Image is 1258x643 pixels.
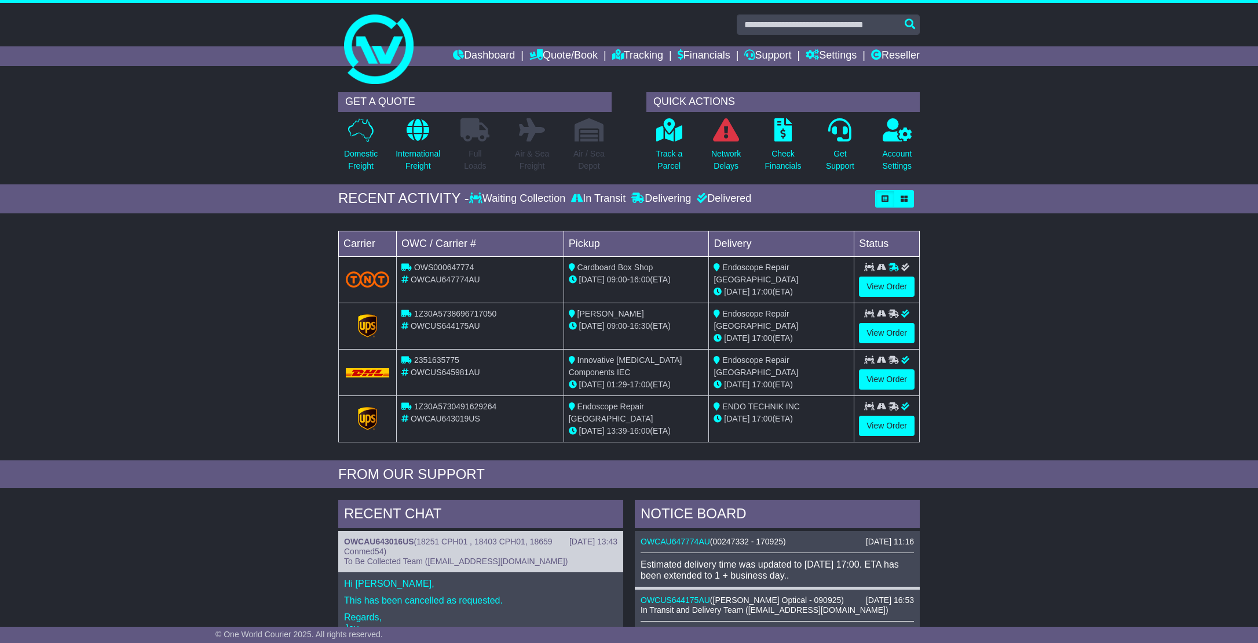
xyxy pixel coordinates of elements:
span: [DATE] [579,426,605,435]
a: InternationalFreight [395,118,441,179]
div: FROM OUR SUPPORT [338,466,920,483]
span: [PERSON_NAME] [577,309,644,318]
p: This has been cancelled as requested. [344,595,617,606]
a: OWCAU643016US [344,537,414,546]
div: Waiting Collection [469,192,568,205]
span: 00247332 - 170925 [713,537,783,546]
span: ENDO TECHNIK INC [722,402,800,411]
span: OWCUS645981AU [411,368,480,377]
a: View Order [859,416,915,436]
div: Delivered [694,192,751,205]
div: - (ETA) [569,320,704,332]
span: Endoscope Repair [GEOGRAPHIC_DATA] [714,263,798,284]
div: (ETA) [714,379,849,391]
span: OWCUS644175AU [411,321,480,330]
span: Endoscope Repair [GEOGRAPHIC_DATA] [714,309,798,330]
div: (ETA) [714,286,849,298]
span: 17:00 [752,287,772,296]
span: 17:00 [752,333,772,343]
p: Regards, Joy [344,612,617,634]
div: - (ETA) [569,425,704,437]
img: GetCarrierServiceLogo [358,407,378,430]
a: Settings [806,46,857,66]
a: Tracking [612,46,663,66]
span: [DATE] [579,321,605,330]
span: 1Z30A5738696717050 [414,309,496,318]
span: 17:00 [752,380,772,389]
p: Domestic Freight [344,148,378,172]
img: GetCarrierServiceLogo [358,314,378,337]
p: Air / Sea Depot [573,148,605,172]
span: 17:00 [752,414,772,423]
div: [DATE] 16:53 [866,595,914,605]
span: OWCAU643019US [411,414,480,423]
span: © One World Courier 2025. All rights reserved. [215,630,383,639]
a: Track aParcel [655,118,683,179]
a: CheckFinancials [765,118,802,179]
a: Quote/Book [529,46,598,66]
span: [DATE] [724,414,749,423]
div: - (ETA) [569,379,704,391]
div: GET A QUOTE [338,92,612,112]
span: 17:00 [630,380,650,389]
div: ( ) [641,537,914,547]
span: [DATE] [579,380,605,389]
span: 16:30 [630,321,650,330]
td: Pickup [564,231,709,256]
span: Innovative [MEDICAL_DATA] Components IEC [569,355,682,377]
div: (ETA) [714,413,849,425]
a: View Order [859,369,915,390]
p: Check Financials [765,148,802,172]
p: International Freight [396,148,440,172]
div: In Transit [568,192,628,205]
div: RECENT CHAT [338,500,623,531]
span: 18251 CPH01 , 18403 CPH01, 18659 Conmed54 [344,537,553,556]
div: ( ) [344,537,617,557]
p: Get Support [826,148,854,172]
div: (ETA) [714,332,849,344]
div: - (ETA) [569,274,704,286]
span: [PERSON_NAME] Optical - 090925 [713,595,842,605]
a: Reseller [871,46,920,66]
a: DomesticFreight [343,118,378,179]
span: [DATE] [724,333,749,343]
a: View Order [859,277,915,297]
a: OWCAU647774AU [641,537,710,546]
p: Full Loads [460,148,489,172]
p: Hi [PERSON_NAME], [344,578,617,589]
img: TNT_Domestic.png [346,271,389,287]
a: AccountSettings [882,118,913,179]
td: Status [854,231,920,256]
span: In Transit and Delivery Team ([EMAIL_ADDRESS][DOMAIN_NAME]) [641,605,888,615]
span: 01:29 [607,380,627,389]
a: Dashboard [453,46,515,66]
p: Track a Parcel [656,148,682,172]
div: Estimated delivery time was updated to [DATE] 17:00. ETA has been extended to 1 + business day.. [641,559,914,581]
div: RECENT ACTIVITY - [338,190,469,207]
span: 16:00 [630,426,650,435]
span: Endoscope Repair [GEOGRAPHIC_DATA] [714,355,798,377]
td: Carrier [339,231,397,256]
span: 13:39 [607,426,627,435]
td: OWC / Carrier # [397,231,564,256]
span: OWCAU647774AU [411,275,480,284]
p: Network Delays [711,148,741,172]
span: 09:00 [607,321,627,330]
a: Financials [678,46,730,66]
div: [DATE] 13:43 [569,537,617,547]
span: Endoscope Repair [GEOGRAPHIC_DATA] [569,402,653,423]
a: GetSupport [825,118,855,179]
p: Account Settings [883,148,912,172]
div: QUICK ACTIONS [646,92,920,112]
a: OWCUS644175AU [641,595,710,605]
span: To Be Collected Team ([EMAIL_ADDRESS][DOMAIN_NAME]) [344,557,568,566]
a: NetworkDelays [711,118,741,179]
span: [DATE] [724,287,749,296]
span: 1Z30A5730491629264 [414,402,496,411]
span: 2351635775 [414,355,459,365]
p: Air & Sea Freight [515,148,549,172]
img: DHL.png [346,368,389,377]
a: Support [744,46,791,66]
span: 16:00 [630,275,650,284]
a: View Order [859,323,915,343]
